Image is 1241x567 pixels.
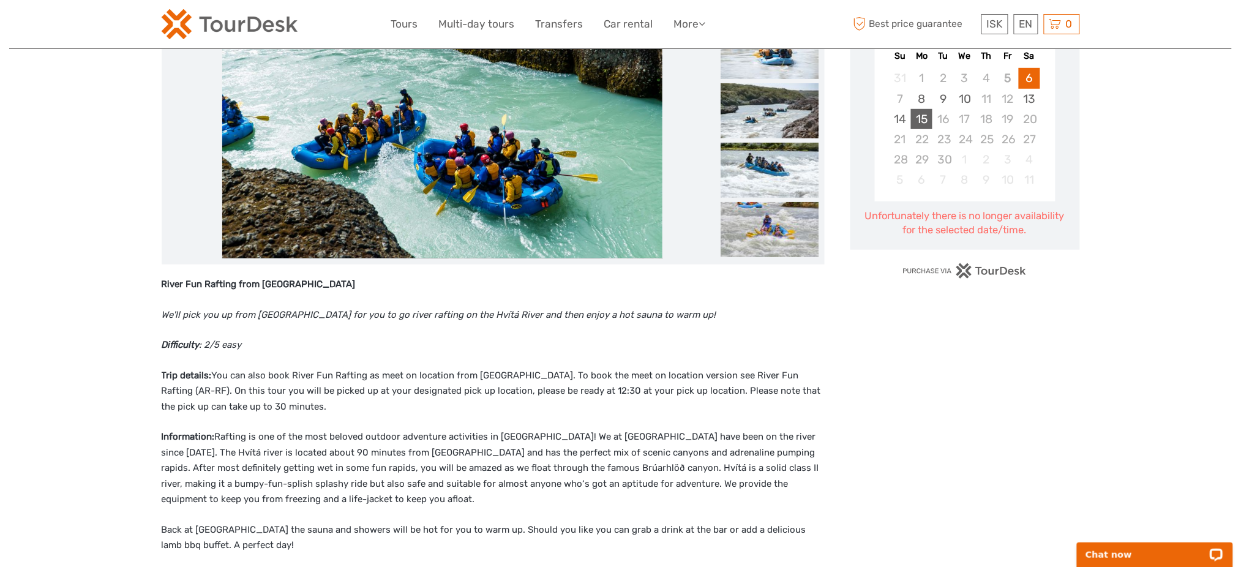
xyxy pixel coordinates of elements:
[997,68,1019,88] div: Not available Friday, September 5th, 2025
[890,149,911,170] div: Not available Sunday, September 28th, 2025
[954,149,975,170] div: Not available Wednesday, October 1st, 2025
[911,109,932,129] div: Choose Monday, September 15th, 2025
[932,109,954,129] div: Not available Tuesday, September 16th, 2025
[721,143,819,198] img: 14c507ded5be437f981873682739c85d_slider_thumbnail.jpeg
[976,48,997,64] div: Th
[162,368,825,415] p: You can also book River Fun Rafting as meet on location from [GEOGRAPHIC_DATA]. To book the meet ...
[721,24,819,79] img: a029aa2113a14a53852242138821e74d_slider_thumbnail.jpeg
[1019,48,1040,64] div: Sa
[997,149,1019,170] div: Not available Friday, October 3rd, 2025
[890,48,911,64] div: Su
[987,18,1003,30] span: ISK
[997,48,1019,64] div: Fr
[890,129,911,149] div: Not available Sunday, September 21st, 2025
[890,170,911,190] div: Not available Sunday, October 5th, 2025
[976,129,997,149] div: Not available Thursday, September 25th, 2025
[1014,14,1038,34] div: EN
[890,89,911,109] div: Not available Sunday, September 7th, 2025
[721,202,819,257] img: 6850e2da15a048e6add457af5e75b4cb_slider_thumbnail.jpeg
[976,109,997,129] div: Not available Thursday, September 18th, 2025
[976,149,997,170] div: Not available Thursday, October 2nd, 2025
[1069,528,1241,567] iframe: LiveChat chat widget
[536,15,583,33] a: Transfers
[1019,89,1040,109] div: Choose Saturday, September 13th, 2025
[997,170,1019,190] div: Not available Friday, October 10th, 2025
[902,263,1027,279] img: PurchaseViaTourDesk.png
[1019,170,1040,190] div: Not available Saturday, October 11th, 2025
[162,309,716,320] em: We'll pick you up from [GEOGRAPHIC_DATA] for you to go river rafting on the Hvítá River and then ...
[932,149,954,170] div: Not available Tuesday, September 30th, 2025
[863,209,1068,238] div: Unfortunately there is no longer availability for the selected date/time.
[162,522,825,554] p: Back at [GEOGRAPHIC_DATA] the sauna and showers will be hot for you to warm up. Should you like y...
[721,83,819,138] img: a6b13415cdc940b6a1671aea7bb7e56a_slider_thumbnail.jpeg
[162,429,825,508] p: Rafting is one of the most beloved outdoor adventure activities in [GEOGRAPHIC_DATA]! We at [GEOG...
[439,15,515,33] a: Multi-day tours
[850,14,978,34] span: Best price guarantee
[911,170,932,190] div: Not available Monday, October 6th, 2025
[932,129,954,149] div: Not available Tuesday, September 23rd, 2025
[911,68,932,88] div: Not available Monday, September 1st, 2025
[976,68,997,88] div: Not available Thursday, September 4th, 2025
[162,370,212,381] strong: Trip details:
[976,170,997,190] div: Not available Thursday, October 9th, 2025
[391,15,418,33] a: Tours
[954,170,975,190] div: Not available Wednesday, October 8th, 2025
[932,68,954,88] div: Not available Tuesday, September 2nd, 2025
[674,15,706,33] a: More
[162,279,356,290] strong: River Fun Rafting from [GEOGRAPHIC_DATA]
[976,89,997,109] div: Not available Thursday, September 11th, 2025
[954,109,975,129] div: Not available Wednesday, September 17th, 2025
[954,129,975,149] div: Not available Wednesday, September 24th, 2025
[879,68,1051,190] div: month 2025-09
[1019,109,1040,129] div: Not available Saturday, September 20th, 2025
[1019,149,1040,170] div: Not available Saturday, October 4th, 2025
[954,48,975,64] div: We
[1019,129,1040,149] div: Not available Saturday, September 27th, 2025
[162,9,298,39] img: 120-15d4194f-c635-41b9-a512-a3cb382bfb57_logo_small.png
[890,109,911,129] div: Choose Sunday, September 14th, 2025
[997,129,1019,149] div: Not available Friday, September 26th, 2025
[162,431,215,442] strong: Information:
[604,15,653,33] a: Car rental
[162,339,200,350] strong: Difficulty
[932,170,954,190] div: Not available Tuesday, October 7th, 2025
[911,129,932,149] div: Not available Monday, September 22nd, 2025
[911,48,932,64] div: Mo
[997,89,1019,109] div: Not available Friday, September 12th, 2025
[954,89,975,109] div: Choose Wednesday, September 10th, 2025
[911,149,932,170] div: Not available Monday, September 29th, 2025
[997,109,1019,129] div: Not available Friday, September 19th, 2025
[1019,68,1040,88] div: Choose Saturday, September 6th, 2025
[1064,18,1074,30] span: 0
[954,68,975,88] div: Not available Wednesday, September 3rd, 2025
[932,89,954,109] div: Choose Tuesday, September 9th, 2025
[932,48,954,64] div: Tu
[200,339,242,350] em: : 2/5 easy
[911,89,932,109] div: Choose Monday, September 8th, 2025
[890,68,911,88] div: Not available Sunday, August 31st, 2025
